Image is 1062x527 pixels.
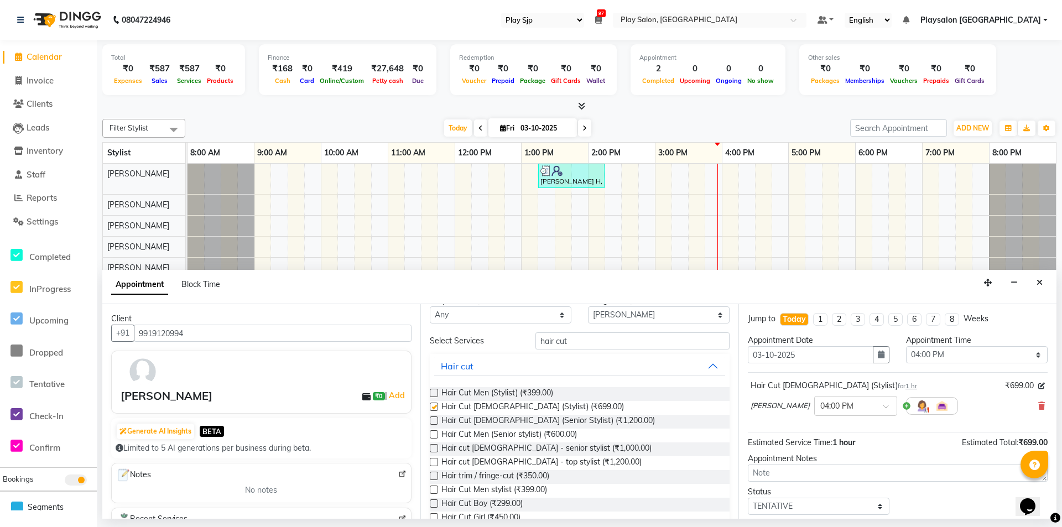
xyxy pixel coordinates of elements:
[459,53,608,62] div: Redemption
[497,124,517,132] span: Fri
[813,313,827,326] li: 1
[297,77,317,85] span: Card
[145,62,174,75] div: ₹587
[655,145,690,161] a: 3:00 PM
[748,453,1048,465] div: Appointment Notes
[27,98,53,109] span: Clients
[990,145,1024,161] a: 8:00 PM
[441,387,553,401] span: Hair Cut Men (Stylist) (₹399.00)
[441,442,652,456] span: Hair cut [DEMOGRAPHIC_DATA] - senior stylist (₹1,000.00)
[535,332,730,349] input: Search by service name
[748,313,775,325] div: Jump to
[920,77,952,85] span: Prepaids
[116,468,151,482] span: Notes
[110,123,148,132] span: Filter Stylist
[926,313,940,326] li: 7
[517,120,572,137] input: 2025-10-03
[639,62,677,75] div: 2
[441,470,549,484] span: Hair trim / fringe-cut (₹350.00)
[444,119,472,137] span: Today
[111,53,236,62] div: Total
[870,313,884,326] li: 4
[174,77,204,85] span: Services
[517,77,548,85] span: Package
[964,313,988,325] div: Weeks
[842,77,887,85] span: Memberships
[517,62,548,75] div: ₹0
[174,62,204,75] div: ₹587
[441,456,642,470] span: Hair cut [DEMOGRAPHIC_DATA] - top stylist (₹1,200.00)
[27,145,63,156] span: Inventory
[149,77,170,85] span: Sales
[906,335,1048,346] div: Appointment Time
[905,382,917,390] span: 1 hr
[441,415,655,429] span: Hair Cut [DEMOGRAPHIC_DATA] (Senior Stylist) (₹1,200.00)
[952,62,987,75] div: ₹0
[27,51,62,62] span: Calendar
[1018,437,1048,447] span: ₹699.00
[29,379,65,389] span: Tentative
[200,426,224,436] span: BETA
[29,442,60,453] span: Confirm
[441,429,577,442] span: Hair Cut Men (Senior stylist) (₹600.00)
[851,313,865,326] li: 3
[3,474,33,483] span: Bookings
[111,77,145,85] span: Expenses
[808,77,842,85] span: Packages
[373,392,384,401] span: ₹0
[713,77,745,85] span: Ongoing
[441,359,473,373] div: Hair cut
[441,498,523,512] span: Hair Cut Boy (₹299.00)
[441,512,520,525] span: Hair Cut Girl (₹450.00)
[28,4,104,35] img: logo
[409,77,426,85] span: Due
[27,216,58,227] span: Settings
[808,62,842,75] div: ₹0
[783,314,806,325] div: Today
[548,77,584,85] span: Gift Cards
[962,437,1018,447] span: Estimated Total:
[745,62,777,75] div: 0
[455,145,494,161] a: 12:00 PM
[388,145,428,161] a: 11:00 AM
[107,148,131,158] span: Stylist
[317,62,367,75] div: ₹419
[127,356,159,388] img: avatar
[856,145,891,161] a: 6:00 PM
[751,400,810,411] span: [PERSON_NAME]
[639,53,777,62] div: Appointment
[584,62,608,75] div: ₹0
[923,145,957,161] a: 7:00 PM
[920,62,952,75] div: ₹0
[808,53,987,62] div: Other sales
[111,62,145,75] div: ₹0
[1032,274,1048,291] button: Close
[27,75,54,86] span: Invoice
[935,399,949,413] img: Interior.png
[317,77,367,85] span: Online/Custom
[489,77,517,85] span: Prepaid
[116,442,407,454] div: Limited to 5 AI generations per business during beta.
[111,275,168,295] span: Appointment
[489,62,517,75] div: ₹0
[421,335,527,347] div: Select Services
[272,77,293,85] span: Cash
[898,382,917,390] small: for
[639,77,677,85] span: Completed
[245,484,277,496] span: No notes
[107,221,169,231] span: [PERSON_NAME]
[952,77,987,85] span: Gift Cards
[121,388,212,404] div: [PERSON_NAME]
[107,242,169,252] span: [PERSON_NAME]
[920,14,1041,26] span: Playsalon [GEOGRAPHIC_DATA]
[745,77,777,85] span: No show
[1016,483,1051,516] iframe: chat widget
[29,411,64,421] span: Check-In
[1005,380,1034,392] span: ₹699.00
[117,424,194,439] button: Generate AI Insights
[842,62,887,75] div: ₹0
[29,284,71,294] span: InProgress
[188,145,223,161] a: 8:00 AM
[27,192,57,203] span: Reports
[589,145,623,161] a: 2:00 PM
